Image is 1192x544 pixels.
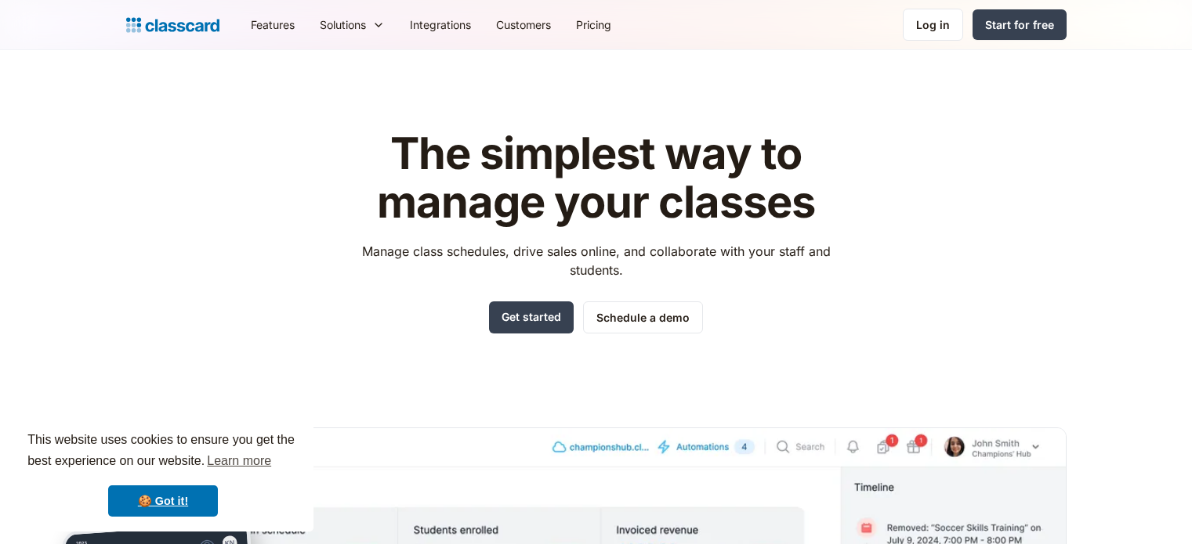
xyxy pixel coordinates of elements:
[985,16,1054,33] div: Start for free
[916,16,950,33] div: Log in
[13,416,313,531] div: cookieconsent
[108,485,218,517] a: dismiss cookie message
[903,9,963,41] a: Log in
[347,130,845,226] h1: The simplest way to manage your classes
[126,14,219,36] a: home
[973,9,1067,40] a: Start for free
[583,301,703,333] a: Schedule a demo
[205,449,274,473] a: learn more about cookies
[489,301,574,333] a: Get started
[397,7,484,42] a: Integrations
[320,16,366,33] div: Solutions
[563,7,624,42] a: Pricing
[347,242,845,279] p: Manage class schedules, drive sales online, and collaborate with your staff and students.
[307,7,397,42] div: Solutions
[484,7,563,42] a: Customers
[238,7,307,42] a: Features
[27,431,299,473] span: This website uses cookies to ensure you get the best experience on our website.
